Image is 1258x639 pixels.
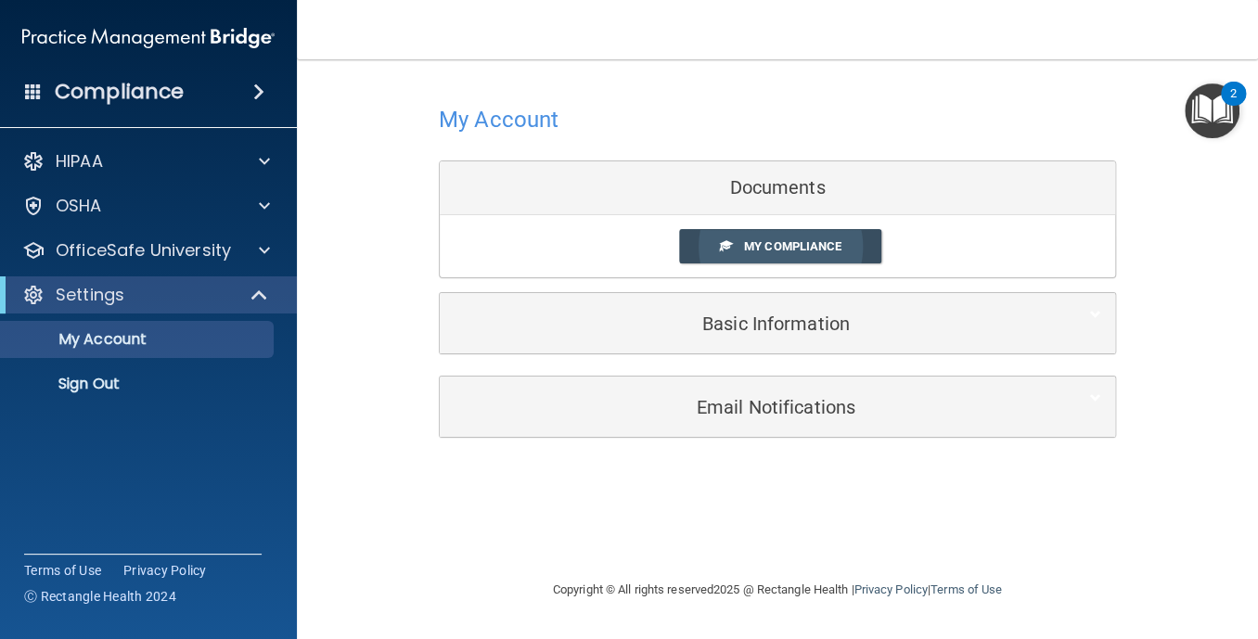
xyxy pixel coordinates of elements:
div: Copyright © All rights reserved 2025 @ Rectangle Health | | [439,560,1116,620]
a: Terms of Use [931,582,1002,596]
a: Settings [22,284,269,306]
h5: Email Notifications [454,397,1045,417]
div: 2 [1230,94,1237,118]
a: Privacy Policy [854,582,927,596]
h4: My Account [439,108,558,132]
p: My Account [12,330,265,349]
p: OfficeSafe University [56,239,231,262]
a: Terms of Use [24,561,101,580]
p: Sign Out [12,375,265,393]
img: PMB logo [22,19,275,57]
a: Email Notifications [454,386,1101,428]
h5: Basic Information [454,313,1045,334]
p: HIPAA [56,150,103,173]
div: Documents [440,161,1115,215]
span: Ⓒ Rectangle Health 2024 [24,587,176,606]
a: OSHA [22,195,270,217]
p: Settings [56,284,124,306]
a: Privacy Policy [123,561,207,580]
a: Basic Information [454,302,1101,344]
button: Open Resource Center, 2 new notifications [1185,83,1239,138]
span: My Compliance [744,239,841,253]
a: HIPAA [22,150,270,173]
h4: Compliance [55,79,184,105]
a: OfficeSafe University [22,239,270,262]
p: OSHA [56,195,102,217]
